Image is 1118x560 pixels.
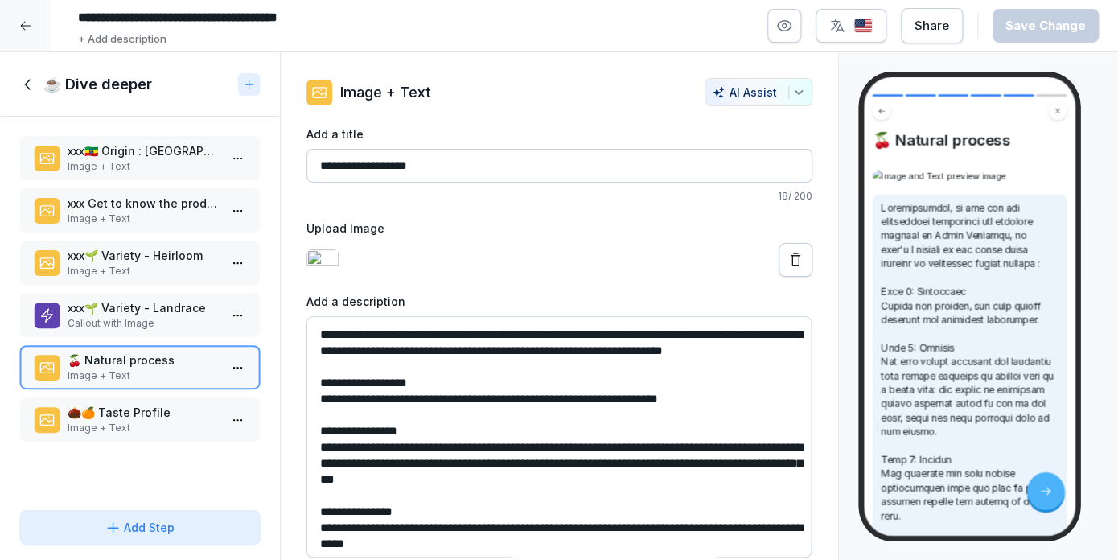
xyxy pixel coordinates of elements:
div: xxx🌱 Variety - LandraceCallout with Image [19,293,261,337]
p: Image + Text [68,421,219,435]
div: xxx Get to know the producer : Dimtu FarmImage + Text [19,188,261,233]
label: Upload Image [306,220,812,237]
p: Image + Text [68,369,219,383]
div: AI Assist [712,85,805,99]
div: 🍒 Natural processImage + Text [19,345,261,389]
button: Save Change [993,9,1099,43]
p: Image + Text [340,81,431,103]
label: Add a title [306,126,812,142]
button: Share [901,8,963,43]
h4: 🍒 Natural process [872,131,1067,150]
img: Image and Text preview image [872,170,1067,183]
div: xxx🌱 Variety - HeirloomImage + Text [19,241,261,285]
p: xxx Get to know the producer : Dimtu Farm [68,195,219,212]
p: 🍒 Natural process [68,352,219,369]
div: Add Step [105,519,175,536]
div: 🌰🍊 Taste ProfileImage + Text [19,397,261,442]
h1: ☕ Dive deeper [43,75,152,94]
img: us.svg [853,19,873,34]
p: + Add description [78,31,166,47]
button: AI Assist [705,78,812,106]
p: xxx🇪🇹 Origin : [GEOGRAPHIC_DATA], [GEOGRAPHIC_DATA], [GEOGRAPHIC_DATA] [68,142,219,159]
p: xxx🌱 Variety - Heirloom [68,247,219,264]
p: Image + Text [68,264,219,278]
div: Save Change [1005,17,1086,35]
p: 18 / 200 [306,189,812,204]
div: Share [915,17,949,35]
img: 80c01b98-dc94-4560-9ad2-eacd9f3e1554 [306,249,339,270]
p: Callout with Image [68,316,219,331]
label: Add a description [306,293,812,310]
button: Add Step [19,510,261,545]
p: 🌰🍊 Taste Profile [68,404,219,421]
p: Image + Text [68,212,219,226]
p: xxx🌱 Variety - Landrace [68,299,219,316]
p: Image + Text [68,159,219,174]
div: xxx🇪🇹 Origin : [GEOGRAPHIC_DATA], [GEOGRAPHIC_DATA], [GEOGRAPHIC_DATA]Image + Text [19,136,261,180]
